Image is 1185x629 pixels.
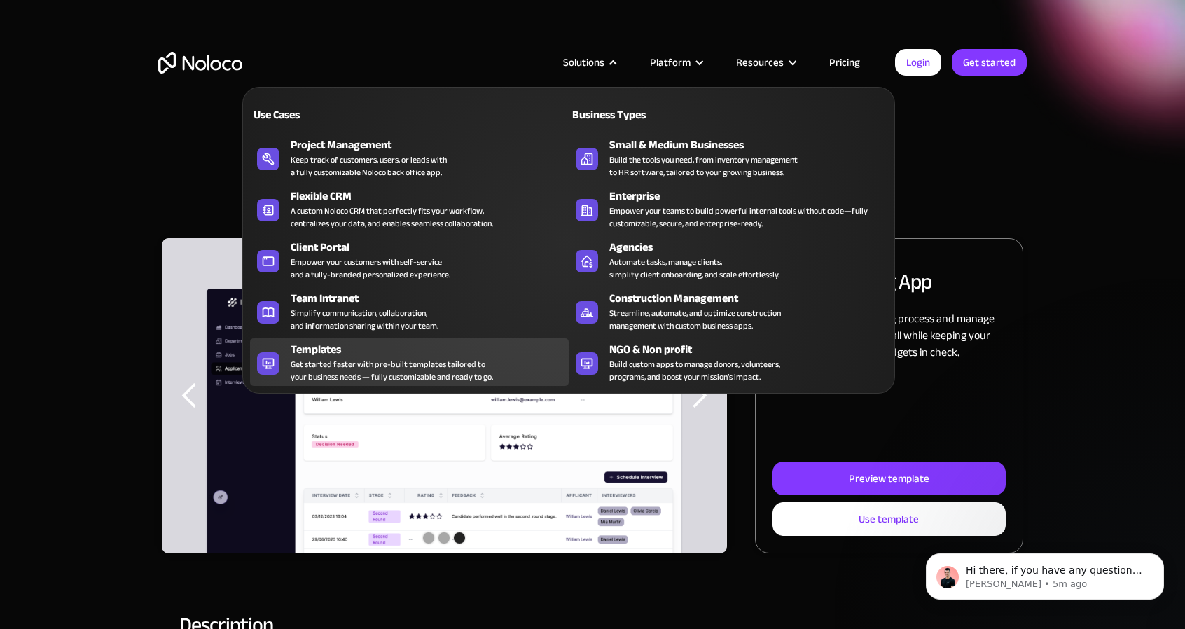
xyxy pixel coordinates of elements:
a: NGO & Non profitBuild custom apps to manage donors, volunteers,programs, and boost your mission’s... [569,338,887,386]
div: Agencies [609,239,894,256]
a: Client PortalEmpower your customers with self-serviceand a fully-branded personalized experience. [250,236,569,284]
div: Templates [291,341,575,358]
div: Build the tools you need, from inventory management to HR software, tailored to your growing busi... [609,153,798,179]
div: Small & Medium Businesses [609,137,894,153]
div: Team Intranet [291,290,575,307]
a: Team IntranetSimplify communication, collaboration,and information sharing within your team. [250,287,569,335]
div: Platform [650,53,691,71]
a: Preview template [772,462,1006,495]
div: Solutions [563,53,604,71]
div: Keep track of customers, users, or leads with a fully customizable Noloco back office app. [291,153,447,179]
a: AgenciesAutomate tasks, manage clients,simplify client onboarding, and scale effortlessly. [569,236,887,284]
div: Resources [736,53,784,71]
div: next slide [671,238,727,553]
div: NGO & Non profit [609,341,894,358]
iframe: Intercom notifications message [905,524,1185,622]
div: 3 of 3 [162,238,727,553]
div: Build custom apps to manage donors, volunteers, programs, and boost your mission’s impact. [609,358,780,383]
div: Platform [632,53,719,71]
div: Preview template [849,469,929,488]
a: Project ManagementKeep track of customers, users, or leads witha fully customizable Noloco back o... [250,134,569,181]
a: Get started [952,49,1027,76]
a: home [158,52,242,74]
a: Login [895,49,941,76]
div: Use template [859,510,919,528]
a: Use template [772,502,1006,536]
div: Client Portal [291,239,575,256]
div: Project Management [291,137,575,153]
div: Empower your customers with self-service and a fully-branded personalized experience. [291,256,450,281]
div: Simplify communication, collaboration, and information sharing within your team. [291,307,438,332]
div: Solutions [546,53,632,71]
a: Pricing [812,53,878,71]
nav: Solutions [242,67,895,394]
div: Show slide 2 of 3 [438,532,450,544]
div: Show slide 1 of 3 [423,532,434,544]
a: TemplatesGet started faster with pre-built templates tailored toyour business needs — fully custo... [250,338,569,386]
a: EnterpriseEmpower your teams to build powerful internal tools without code—fully customizable, se... [569,185,887,233]
div: A custom Noloco CRM that perfectly fits your workflow, centralizes your data, and enables seamles... [291,205,493,230]
div: Streamline, automate, and optimize construction management with custom business apps. [609,307,781,332]
div: previous slide [162,238,218,553]
div: Construction Management [609,290,894,307]
div: Resources [719,53,812,71]
a: Use Cases [250,98,569,130]
div: carousel [162,238,727,553]
div: Automate tasks, manage clients, simplify client onboarding, and scale effortlessly. [609,256,779,281]
a: Small & Medium BusinessesBuild the tools you need, from inventory managementto HR software, tailo... [569,134,887,181]
div: Enterprise [609,188,894,205]
a: Flexible CRMA custom Noloco CRM that perfectly fits your workflow,centralizes your data, and enab... [250,185,569,233]
div: Show slide 3 of 3 [454,532,465,544]
div: Use Cases [250,106,403,123]
a: Business Types [569,98,887,130]
div: Flexible CRM [291,188,575,205]
div: Business Types [569,106,722,123]
div: Get started faster with pre-built templates tailored to your business needs — fully customizable ... [291,358,493,383]
a: Construction ManagementStreamline, automate, and optimize constructionmanagement with custom busi... [569,287,887,335]
div: Empower your teams to build powerful internal tools without code—fully customizable, secure, and ... [609,205,880,230]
